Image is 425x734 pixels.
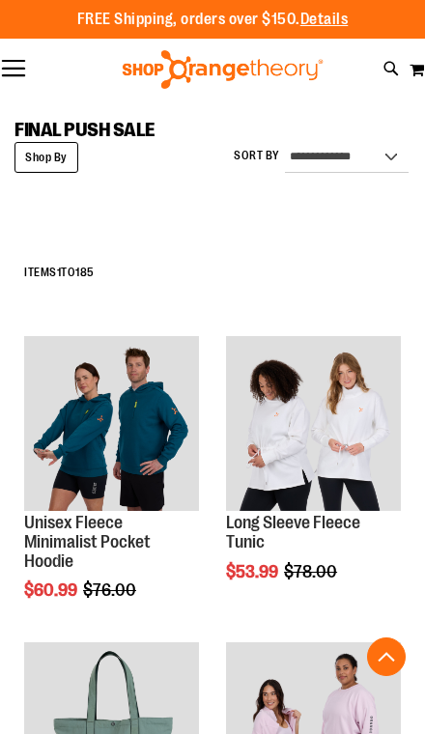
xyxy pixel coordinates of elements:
span: $78.00 [284,562,340,581]
a: Unisex Fleece Minimalist Pocket Hoodie [24,513,151,571]
span: FINAL PUSH SALE [14,119,155,141]
a: Long Sleeve Fleece Tunic [226,513,360,551]
span: $53.99 [226,562,281,581]
img: Product image for Fleece Long Sleeve [226,336,401,511]
span: $76.00 [83,580,139,600]
span: 185 [75,266,95,279]
a: Unisex Fleece Minimalist Pocket Hoodie [24,336,199,514]
img: Unisex Fleece Minimalist Pocket Hoodie [24,336,199,511]
span: $60.99 [24,580,80,600]
div: product [14,326,209,649]
span: 1 [57,266,62,279]
a: Details [300,11,349,28]
button: Back To Top [367,637,406,676]
a: Product image for Fleece Long Sleeve [226,336,401,514]
label: Sort By [234,148,280,164]
h2: Items to [24,258,401,288]
strong: Shop By [14,142,78,173]
p: FREE Shipping, orders over $150. [77,9,349,31]
div: product [216,326,411,630]
img: Shop Orangetheory [120,50,326,89]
